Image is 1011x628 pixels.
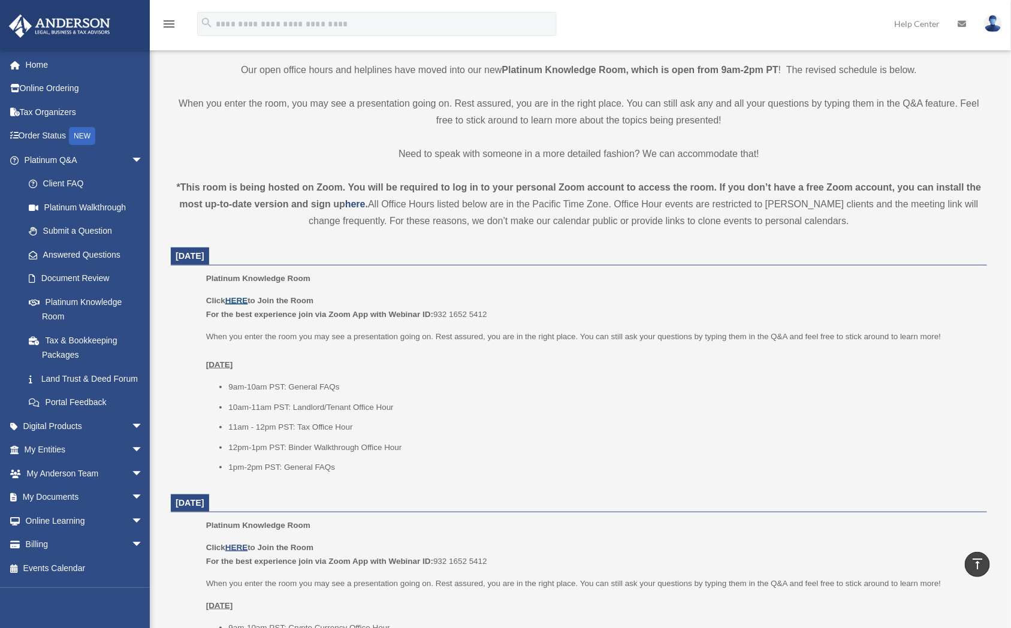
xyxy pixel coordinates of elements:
[8,53,161,77] a: Home
[206,294,979,322] p: 932 1652 5412
[8,485,161,509] a: My Documentsarrow_drop_down
[970,557,985,571] i: vertical_align_top
[17,243,161,267] a: Answered Questions
[131,414,155,439] span: arrow_drop_down
[206,541,979,569] p: 932 1652 5412
[8,509,161,533] a: Online Learningarrow_drop_down
[69,127,95,145] div: NEW
[17,290,155,328] a: Platinum Knowledge Room
[8,414,161,438] a: Digital Productsarrow_drop_down
[162,21,176,31] a: menu
[206,521,310,530] span: Platinum Knowledge Room
[206,360,233,369] u: [DATE]
[228,380,979,394] li: 9am-10am PST: General FAQs
[228,460,979,475] li: 1pm-2pm PST: General FAQs
[206,576,979,591] p: When you enter the room you may see a presentation going on. Rest assured, you are in the right p...
[206,274,310,283] span: Platinum Knowledge Room
[206,296,313,305] b: Click to Join the Room
[131,461,155,486] span: arrow_drop_down
[171,95,987,129] p: When you enter the room, you may see a presentation going on. Rest assured, you are in the right ...
[177,182,982,209] strong: *This room is being hosted on Zoom. You will be required to log in to your personal Zoom account ...
[171,179,987,230] div: All Office Hours listed below are in the Pacific Time Zone. Office Hour events are restricted to ...
[8,556,161,580] a: Events Calendar
[17,391,161,415] a: Portal Feedback
[225,543,248,552] a: HERE
[8,461,161,485] a: My Anderson Teamarrow_drop_down
[17,328,161,367] a: Tax & Bookkeeping Packages
[17,195,161,219] a: Platinum Walkthrough
[8,77,161,101] a: Online Ordering
[17,219,161,243] a: Submit a Question
[17,172,161,196] a: Client FAQ
[131,485,155,510] span: arrow_drop_down
[8,148,161,172] a: Platinum Q&Aarrow_drop_down
[206,330,979,372] p: When you enter the room you may see a presentation going on. Rest assured, you are in the right p...
[200,16,213,29] i: search
[17,267,161,291] a: Document Review
[206,310,433,319] b: For the best experience join via Zoom App with Webinar ID:
[131,148,155,173] span: arrow_drop_down
[228,400,979,415] li: 10am-11am PST: Landlord/Tenant Office Hour
[8,533,161,557] a: Billingarrow_drop_down
[176,498,204,508] span: [DATE]
[225,296,248,305] a: HERE
[162,17,176,31] i: menu
[206,543,313,552] b: Click to Join the Room
[131,509,155,533] span: arrow_drop_down
[131,533,155,557] span: arrow_drop_down
[131,438,155,463] span: arrow_drop_down
[171,146,987,162] p: Need to speak with someone in a more detailed fashion? We can accommodate that!
[17,367,161,391] a: Land Trust & Deed Forum
[5,14,114,38] img: Anderson Advisors Platinum Portal
[8,100,161,124] a: Tax Organizers
[228,420,979,434] li: 11am - 12pm PST: Tax Office Hour
[345,199,366,209] a: here
[171,62,987,78] p: Our open office hours and helplines have moved into our new ! The revised schedule is below.
[176,251,204,261] span: [DATE]
[502,65,778,75] strong: Platinum Knowledge Room, which is open from 9am-2pm PT
[8,438,161,462] a: My Entitiesarrow_drop_down
[228,440,979,455] li: 12pm-1pm PST: Binder Walkthrough Office Hour
[965,552,990,577] a: vertical_align_top
[206,601,233,610] u: [DATE]
[8,124,161,149] a: Order StatusNEW
[984,15,1002,32] img: User Pic
[366,199,368,209] strong: .
[206,557,433,566] b: For the best experience join via Zoom App with Webinar ID:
